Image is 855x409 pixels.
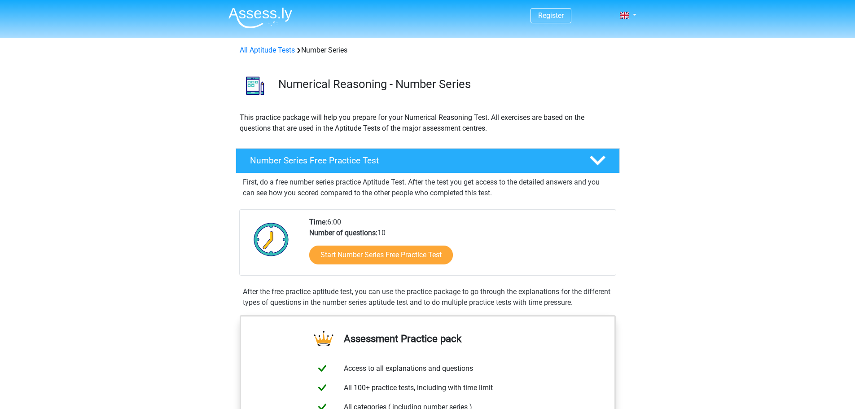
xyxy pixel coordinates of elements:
b: Number of questions: [309,229,377,237]
a: Register [538,11,564,20]
a: Number Series Free Practice Test [232,148,623,173]
img: number series [236,66,274,105]
a: Start Number Series Free Practice Test [309,246,453,264]
h4: Number Series Free Practice Test [250,155,575,166]
div: 6:00 10 [303,217,615,275]
img: Clock [249,217,294,262]
p: This practice package will help you prepare for your Numerical Reasoning Test. All exercises are ... [240,112,616,134]
a: All Aptitude Tests [240,46,295,54]
img: Assessly [228,7,292,28]
p: First, do a free number series practice Aptitude Test. After the test you get access to the detai... [243,177,613,198]
div: After the free practice aptitude test, you can use the practice package to go through the explana... [239,286,616,308]
div: Number Series [236,45,619,56]
b: Time: [309,218,327,226]
h3: Numerical Reasoning - Number Series [278,77,613,91]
